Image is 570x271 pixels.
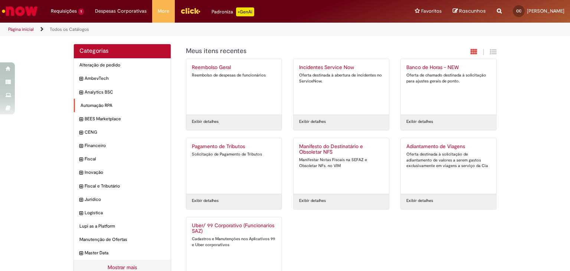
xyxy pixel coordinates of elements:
a: Rascunhos [453,8,486,15]
a: Incidentes Service Now Oferta destinada à abertura de incidentes no ServiceNow. [294,59,389,115]
h2: Pagamento de Tributos [192,144,276,150]
h2: Uber/ 99 Corporativo (Funcionarios SAZ) [192,223,276,235]
a: Mostrar mais [108,264,137,271]
div: Padroniza [212,7,254,16]
i: expandir categoria CENG [79,129,83,137]
a: Adiantamento de Viagens Oferta destinada à solicitação de adiantamento de valores a serem gastos ... [401,138,496,194]
span: Jurídico [85,196,165,203]
h1: {"description":"","title":"Meus itens recentes"} Categoria [186,48,416,55]
span: 1 [78,9,84,15]
div: Lupi as a Platform [74,219,171,233]
a: Reembolso Geral Reembolso de despesas de funcionários [186,59,282,115]
a: Exibir detalhes [192,119,219,125]
img: ServiceNow [1,4,39,19]
h2: Incidentes Service Now [299,65,383,71]
div: Cadastros e Manutenções nos Aplicativos 99 e Uber corporativos [192,236,276,248]
div: expandir categoria Master Data Master Data [74,246,171,260]
ul: Trilhas de página [6,23,374,36]
div: Oferta destinada à abertura de incidentes no ServiceNow. [299,72,383,84]
i: Exibição em cartão [471,48,477,55]
div: Solicitação de Pagamento de Tributos [192,151,276,157]
span: AmbevTech [85,75,165,82]
div: expandir categoria Analytics BSC Analytics BSC [74,85,171,99]
span: Requisições [51,7,77,15]
div: Manifestar Notas Fiscais na SEFAZ e Obsoletar NFs. no VIM [299,157,383,169]
span: CENG [85,129,165,135]
div: Manutenção de Ofertas [74,233,171,246]
span: BEES Marketplace [85,116,165,122]
h2: Banco de Horas - NEW [406,65,491,71]
h2: Adiantamento de Viagens [406,144,491,150]
span: Favoritos [421,7,442,15]
span: CC [516,9,521,13]
i: expandir categoria Financeiro [79,143,83,150]
span: Analytics BSC [85,89,165,95]
i: expandir categoria AmbevTech [79,75,83,83]
div: Automação RPA [74,99,171,112]
a: Exibir detalhes [406,119,433,125]
a: Exibir detalhes [192,198,219,204]
a: Exibir detalhes [299,198,326,204]
span: Master Data [85,250,165,256]
div: expandir categoria Jurídico Jurídico [74,193,171,206]
div: expandir categoria Logistica Logistica [74,206,171,220]
span: Financeiro [85,143,165,149]
h2: Categorias [79,48,165,55]
span: Manutenção de Ofertas [79,236,165,243]
div: expandir categoria BEES Marketplace BEES Marketplace [74,112,171,126]
a: Manifesto do Destinatário e Obsoletar NFS Manifestar Notas Fiscais na SEFAZ e Obsoletar NFs. no VIM [294,138,389,194]
img: click_logo_yellow_360x200.png [180,5,200,16]
span: | [483,48,484,56]
span: Logistica [85,210,165,216]
span: Rascunhos [459,7,486,14]
i: expandir categoria Inovação [79,169,83,177]
span: Fiscal e Tributário [85,183,165,189]
span: Automação RPA [81,102,165,109]
a: Todos os Catálogos [50,26,89,32]
span: More [158,7,169,15]
div: Alteração de pedido [74,58,171,72]
i: expandir categoria Analytics BSC [79,89,83,97]
i: expandir categoria Logistica [79,210,83,217]
i: expandir categoria Master Data [79,250,83,257]
span: Despesas Corporativas [95,7,147,15]
ul: Categorias [74,58,171,260]
p: +GenAi [236,7,254,16]
div: Oferta destinada à solicitação de adiantamento de valores a serem gastos exclusivamente em viagen... [406,151,491,169]
h2: Reembolso Geral [192,65,276,71]
a: Exibir detalhes [299,119,326,125]
i: Exibição de grade [490,48,497,55]
div: Oferta de chamado destinada à solicitação para ajustes gerais de ponto. [406,72,491,84]
a: Banco de Horas - NEW Oferta de chamado destinada à solicitação para ajustes gerais de ponto. [401,59,496,115]
span: Lupi as a Platform [79,223,165,229]
a: Pagamento de Tributos Solicitação de Pagamento de Tributos [186,138,282,194]
i: expandir categoria Jurídico [79,196,83,204]
div: expandir categoria AmbevTech AmbevTech [74,72,171,85]
span: Fiscal [85,156,165,162]
div: expandir categoria Inovação Inovação [74,166,171,179]
div: expandir categoria Fiscal Fiscal [74,152,171,166]
span: Inovação [85,169,165,176]
div: expandir categoria Fiscal e Tributário Fiscal e Tributário [74,179,171,193]
div: expandir categoria CENG CENG [74,125,171,139]
a: Exibir detalhes [406,198,433,204]
i: expandir categoria Fiscal e Tributário [79,183,83,190]
i: expandir categoria Fiscal [79,156,83,163]
span: Alteração de pedido [79,62,165,68]
span: [PERSON_NAME] [527,8,564,14]
div: expandir categoria Financeiro Financeiro [74,139,171,153]
div: Reembolso de despesas de funcionários [192,72,276,78]
i: expandir categoria BEES Marketplace [79,116,83,123]
h2: Manifesto do Destinatário e Obsoletar NFS [299,144,383,156]
a: Página inicial [8,26,34,32]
